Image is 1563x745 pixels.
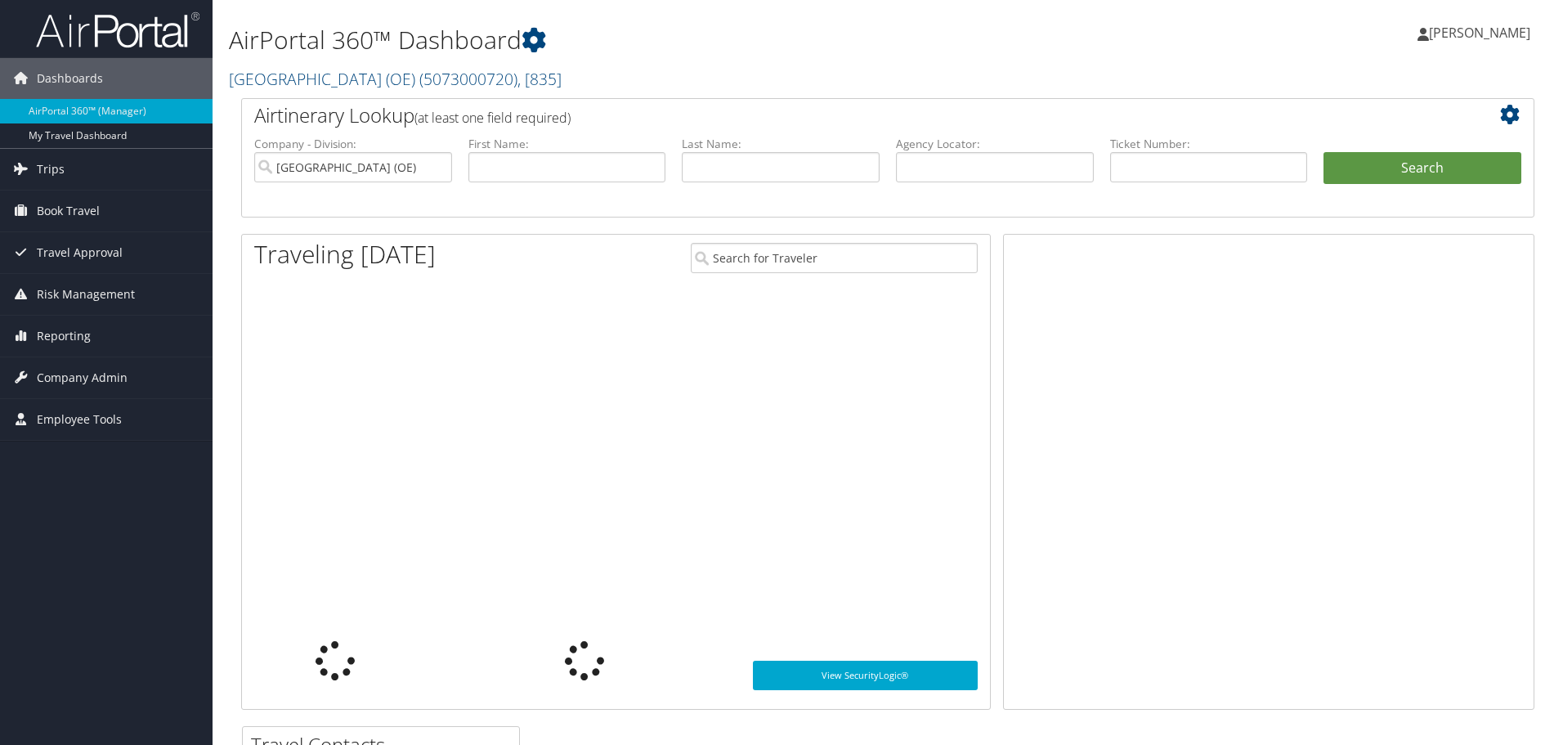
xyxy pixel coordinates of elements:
span: Dashboards [37,58,103,99]
span: Employee Tools [37,399,122,440]
span: Travel Approval [37,232,123,273]
a: [PERSON_NAME] [1417,8,1547,57]
h1: AirPortal 360™ Dashboard [229,23,1108,57]
a: View SecurityLogic® [753,661,978,690]
label: Last Name: [682,136,880,152]
span: , [ 835 ] [517,68,562,90]
span: Risk Management [37,274,135,315]
label: Company - Division: [254,136,452,152]
img: airportal-logo.png [36,11,199,49]
span: Trips [37,149,65,190]
label: First Name: [468,136,666,152]
span: Reporting [37,316,91,357]
span: [PERSON_NAME] [1429,24,1530,42]
span: Book Travel [37,191,100,231]
label: Agency Locator: [896,136,1094,152]
a: [GEOGRAPHIC_DATA] (OE) [229,68,562,90]
span: ( 5073000720 ) [419,68,517,90]
input: Search for Traveler [691,243,978,273]
label: Ticket Number: [1110,136,1308,152]
button: Search [1323,152,1521,185]
span: (at least one field required) [414,109,571,127]
span: Company Admin [37,357,128,398]
h1: Traveling [DATE] [254,237,436,272]
h2: Airtinerary Lookup [254,101,1413,129]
